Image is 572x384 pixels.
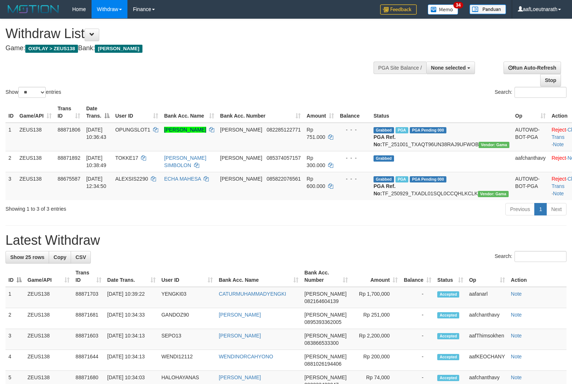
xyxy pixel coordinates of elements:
span: [PERSON_NAME] [304,333,346,339]
a: [PERSON_NAME] SIMBOLON [164,155,206,168]
div: - - - [340,154,368,162]
span: Copy 085822076561 to clipboard [267,176,301,182]
td: ZEUS138 [25,350,73,371]
span: [PERSON_NAME] [220,127,262,133]
td: Rp 200,000 [351,350,401,371]
td: aafThimsokhen [466,329,508,350]
span: Grabbed [374,127,394,133]
span: Accepted [437,333,459,339]
span: Copy 083866533300 to clipboard [304,340,338,346]
td: [DATE] 10:34:13 [104,329,159,350]
td: - [401,350,434,371]
span: Accepted [437,375,459,381]
th: Action [508,266,567,287]
td: TF_251001_TXAQT96UN38RAJ9UFWOB [371,123,512,151]
input: Search: [515,87,567,98]
td: [DATE] 10:39:22 [104,287,159,308]
a: Note [511,374,522,380]
span: Show 25 rows [10,254,44,260]
span: Grabbed [374,176,394,182]
span: [DATE] 12:34:50 [86,176,106,189]
span: [PERSON_NAME] [304,374,346,380]
select: Showentries [18,87,46,98]
th: Bank Acc. Name: activate to sort column ascending [161,102,217,123]
a: Reject [551,127,566,133]
td: - [401,308,434,329]
td: 88871681 [73,308,104,329]
span: Copy 0881026194406 to clipboard [304,361,341,367]
label: Search: [495,87,567,98]
th: Amount: activate to sort column ascending [351,266,401,287]
th: Balance [337,102,371,123]
b: PGA Ref. No: [374,183,395,196]
td: ZEUS138 [25,287,73,308]
span: Marked by aafpengsreynich [395,176,408,182]
th: Amount: activate to sort column ascending [304,102,337,123]
a: WENDINORCAHYONO [219,354,273,359]
span: Accepted [437,312,459,318]
button: None selected [426,62,475,74]
span: Rp 300.000 [307,155,325,168]
th: Game/API: activate to sort column ascending [25,266,73,287]
a: Previous [505,203,535,215]
span: [DATE] 10:36:43 [86,127,106,140]
img: MOTION_logo.png [5,4,61,15]
a: Show 25 rows [5,251,49,263]
span: OPUNGSLOT1 [115,127,151,133]
span: 88871892 [57,155,80,161]
th: Op: activate to sort column ascending [466,266,508,287]
td: - [401,329,434,350]
span: Vendor URL: https://trx31.1velocity.biz [479,142,509,148]
span: None selected [431,65,466,71]
img: Button%20Memo.svg [428,4,458,15]
th: User ID: activate to sort column ascending [159,266,216,287]
td: 2 [5,151,16,172]
span: [PERSON_NAME] [304,312,346,318]
span: CSV [75,254,86,260]
td: 88871703 [73,287,104,308]
label: Show entries [5,87,61,98]
a: Reject [551,176,566,182]
span: Marked by aafanarl [395,127,408,133]
span: 88871806 [57,127,80,133]
td: YENGKI03 [159,287,216,308]
a: CATURMUHAMMADYENGKI [219,291,286,297]
td: TF_250929_TXADL01SQL0CCQHLKCLK [371,172,512,200]
a: ECHA MAHESA [164,176,201,182]
th: Trans ID: activate to sort column ascending [73,266,104,287]
td: aafKEOCHANY [466,350,508,371]
td: 3 [5,329,25,350]
span: Accepted [437,291,459,298]
td: 1 [5,123,16,151]
td: 2 [5,308,25,329]
span: Copy [53,254,66,260]
td: Rp 1,700,000 [351,287,401,308]
td: ZEUS138 [25,329,73,350]
a: Note [553,191,564,196]
img: Feedback.jpg [380,4,417,15]
th: Bank Acc. Number: activate to sort column ascending [217,102,304,123]
div: PGA Site Balance / [374,62,426,74]
a: Note [511,354,522,359]
td: 1 [5,287,25,308]
a: Next [546,203,567,215]
span: OXPLAY > ZEUS138 [25,45,78,53]
th: Game/API: activate to sort column ascending [16,102,55,123]
th: User ID: activate to sort column ascending [112,102,161,123]
td: 3 [5,172,16,200]
th: Date Trans.: activate to sort column descending [83,102,112,123]
img: panduan.png [469,4,506,14]
td: aafchanthavy [466,308,508,329]
th: Trans ID: activate to sort column ascending [55,102,83,123]
span: Copy 0895393362005 to clipboard [304,319,341,325]
td: Rp 2,200,000 [351,329,401,350]
span: [PERSON_NAME] [95,45,142,53]
span: [PERSON_NAME] [220,155,262,161]
div: - - - [340,126,368,133]
span: Rp 751.000 [307,127,325,140]
td: 4 [5,350,25,371]
span: Copy 085374057157 to clipboard [267,155,301,161]
a: Note [511,291,522,297]
h1: Latest Withdraw [5,233,567,248]
td: 88871603 [73,329,104,350]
